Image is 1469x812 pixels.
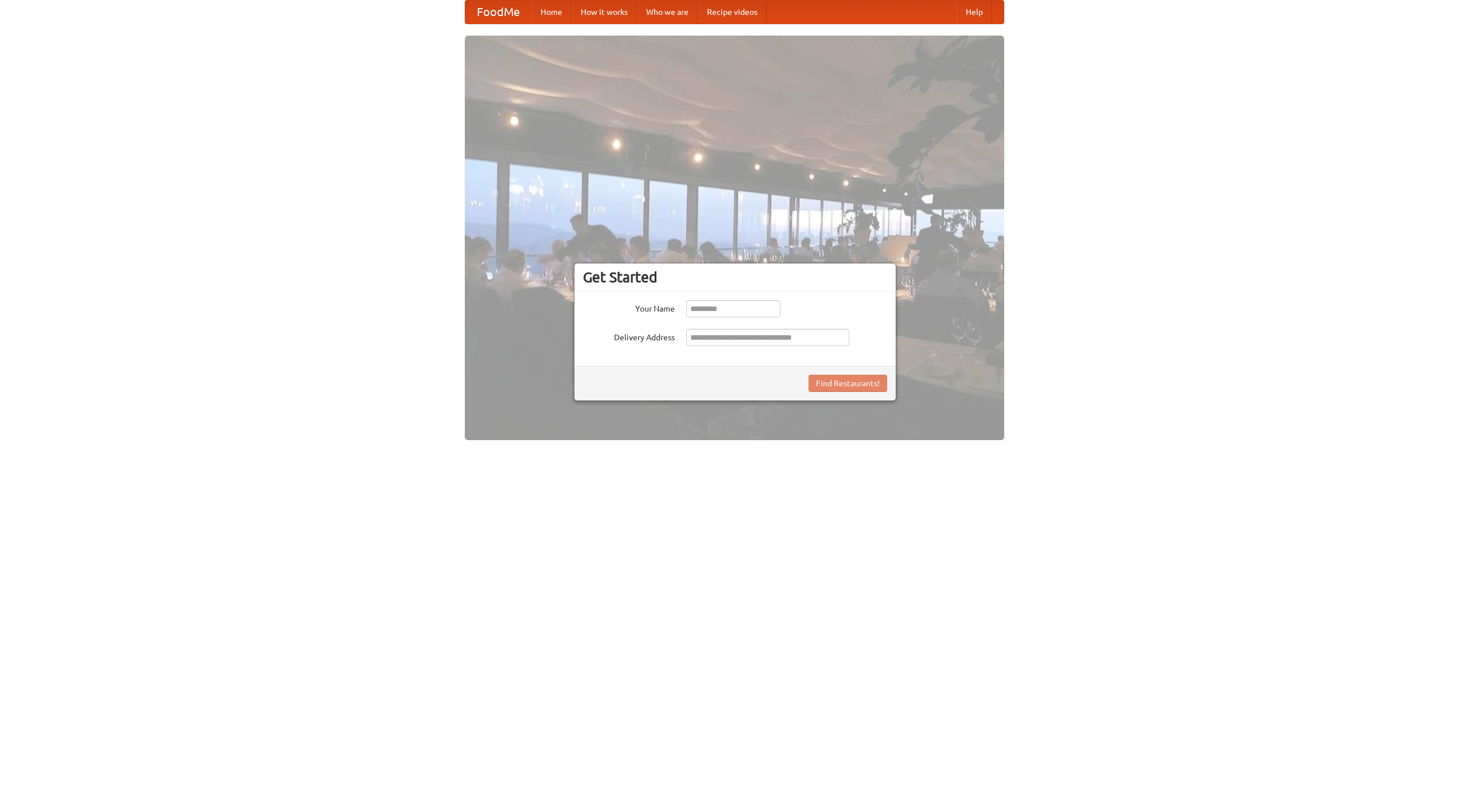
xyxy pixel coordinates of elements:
a: How it works [572,1,637,24]
a: Who we are [637,1,698,24]
a: Help [957,1,992,24]
label: Your Name [583,300,675,314]
h3: Get Started [583,269,887,286]
label: Delivery Address [583,329,675,343]
button: Find Restaurants! [809,375,887,392]
a: Home [531,1,572,24]
a: Recipe videos [698,1,767,24]
a: FoodMe [465,1,531,24]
